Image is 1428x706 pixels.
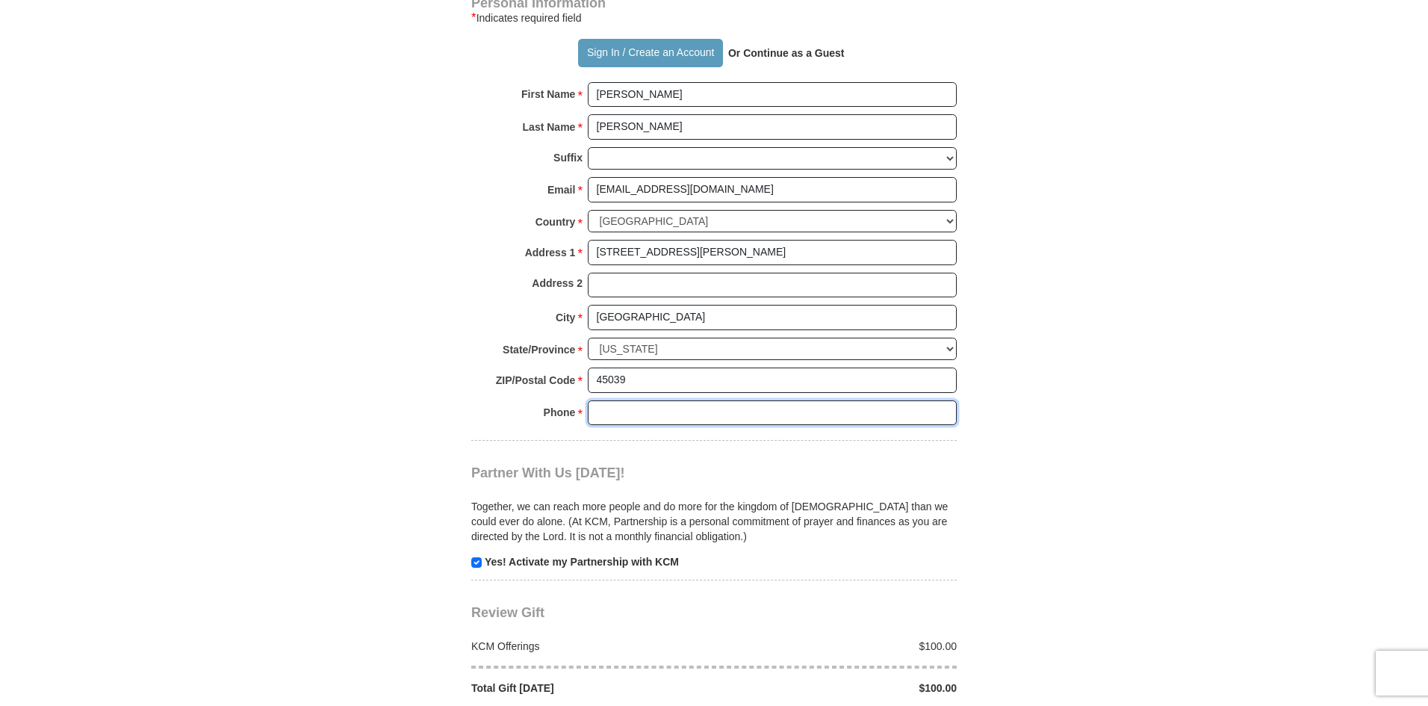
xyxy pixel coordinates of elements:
[547,179,575,200] strong: Email
[556,307,575,328] strong: City
[578,39,722,67] button: Sign In / Create an Account
[714,681,965,696] div: $100.00
[728,47,845,59] strong: Or Continue as a Guest
[521,84,575,105] strong: First Name
[464,639,715,654] div: KCM Offerings
[471,499,957,544] p: Together, we can reach more people and do more for the kingdom of [DEMOGRAPHIC_DATA] than we coul...
[471,605,544,620] span: Review Gift
[496,370,576,391] strong: ZIP/Postal Code
[464,681,715,696] div: Total Gift [DATE]
[714,639,965,654] div: $100.00
[471,465,625,480] span: Partner With Us [DATE]!
[553,147,583,168] strong: Suffix
[544,402,576,423] strong: Phone
[485,556,679,568] strong: Yes! Activate my Partnership with KCM
[535,211,576,232] strong: Country
[523,117,576,137] strong: Last Name
[503,339,575,360] strong: State/Province
[525,242,576,263] strong: Address 1
[532,273,583,294] strong: Address 2
[471,9,957,27] div: Indicates required field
